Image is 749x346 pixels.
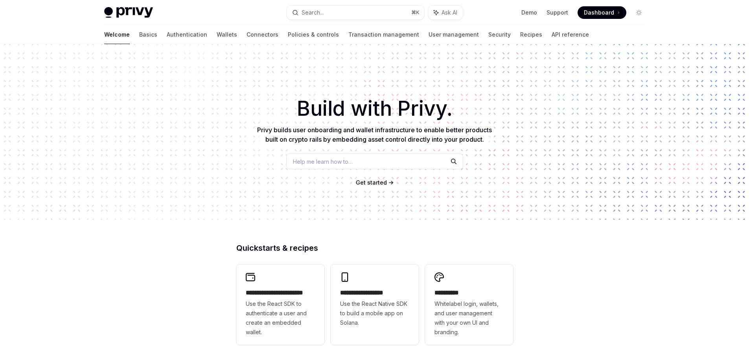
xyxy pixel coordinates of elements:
[331,265,419,345] a: **** **** **** ***Use the React Native SDK to build a mobile app on Solana.
[302,8,324,17] div: Search...
[288,25,339,44] a: Policies & controls
[521,9,537,17] a: Demo
[429,25,479,44] a: User management
[442,9,457,17] span: Ask AI
[547,9,568,17] a: Support
[104,25,130,44] a: Welcome
[246,299,315,337] span: Use the React SDK to authenticate a user and create an embedded wallet.
[340,299,409,327] span: Use the React Native SDK to build a mobile app on Solana.
[247,25,278,44] a: Connectors
[104,7,153,18] img: light logo
[167,25,207,44] a: Authentication
[578,6,626,19] a: Dashboard
[411,9,420,16] span: ⌘ K
[297,102,453,116] span: Build with Privy.
[488,25,511,44] a: Security
[552,25,589,44] a: API reference
[584,9,614,17] span: Dashboard
[217,25,237,44] a: Wallets
[293,157,353,166] span: Help me learn how to…
[434,299,504,337] span: Whitelabel login, wallets, and user management with your own UI and branding.
[425,265,513,345] a: **** *****Whitelabel login, wallets, and user management with your own UI and branding.
[428,6,463,20] button: Ask AI
[356,179,387,187] a: Get started
[356,179,387,186] span: Get started
[348,25,419,44] a: Transaction management
[520,25,542,44] a: Recipes
[633,6,645,19] button: Toggle dark mode
[236,244,318,252] span: Quickstarts & recipes
[139,25,157,44] a: Basics
[257,126,492,143] span: Privy builds user onboarding and wallet infrastructure to enable better products built on crypto ...
[287,6,424,20] button: Search...⌘K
